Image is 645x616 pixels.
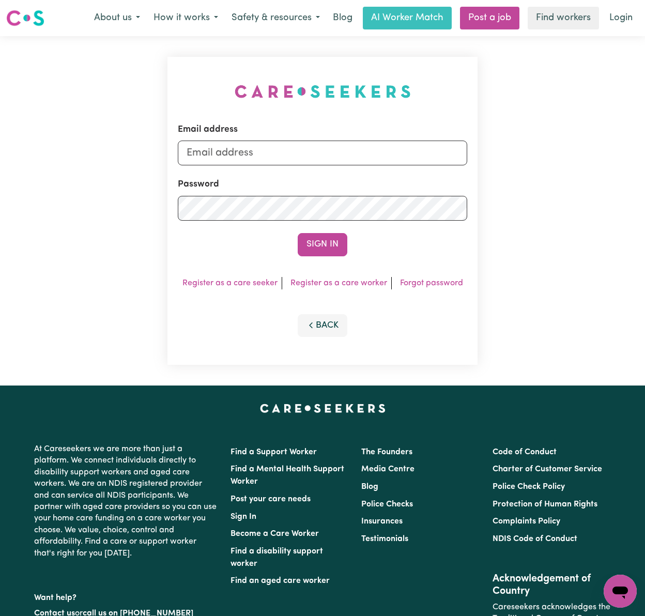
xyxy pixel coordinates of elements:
[231,577,330,585] a: Find an aged care worker
[147,7,225,29] button: How it works
[400,279,463,287] a: Forgot password
[6,6,44,30] a: Careseekers logo
[493,517,560,526] a: Complaints Policy
[603,7,639,29] a: Login
[298,314,347,337] button: Back
[178,123,238,136] label: Email address
[361,465,414,473] a: Media Centre
[361,483,378,491] a: Blog
[361,500,413,509] a: Police Checks
[493,500,597,509] a: Protection of Human Rights
[231,547,323,568] a: Find a disability support worker
[178,178,219,191] label: Password
[493,465,602,473] a: Charter of Customer Service
[178,141,467,165] input: Email address
[298,233,347,256] button: Sign In
[493,535,577,543] a: NDIS Code of Conduct
[460,7,519,29] a: Post a job
[493,448,557,456] a: Code of Conduct
[231,513,256,521] a: Sign In
[231,465,344,486] a: Find a Mental Health Support Worker
[361,448,412,456] a: The Founders
[260,404,386,412] a: Careseekers home page
[327,7,359,29] a: Blog
[290,279,387,287] a: Register as a care worker
[361,517,403,526] a: Insurances
[34,439,218,563] p: At Careseekers we are more than just a platform. We connect individuals directly to disability su...
[231,495,311,503] a: Post your care needs
[231,530,319,538] a: Become a Care Worker
[493,573,611,597] h2: Acknowledgement of Country
[182,279,278,287] a: Register as a care seeker
[6,9,44,27] img: Careseekers logo
[34,588,218,604] p: Want help?
[528,7,599,29] a: Find workers
[361,535,408,543] a: Testimonials
[231,448,317,456] a: Find a Support Worker
[87,7,147,29] button: About us
[493,483,565,491] a: Police Check Policy
[225,7,327,29] button: Safety & resources
[363,7,452,29] a: AI Worker Match
[604,575,637,608] iframe: Button to launch messaging window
